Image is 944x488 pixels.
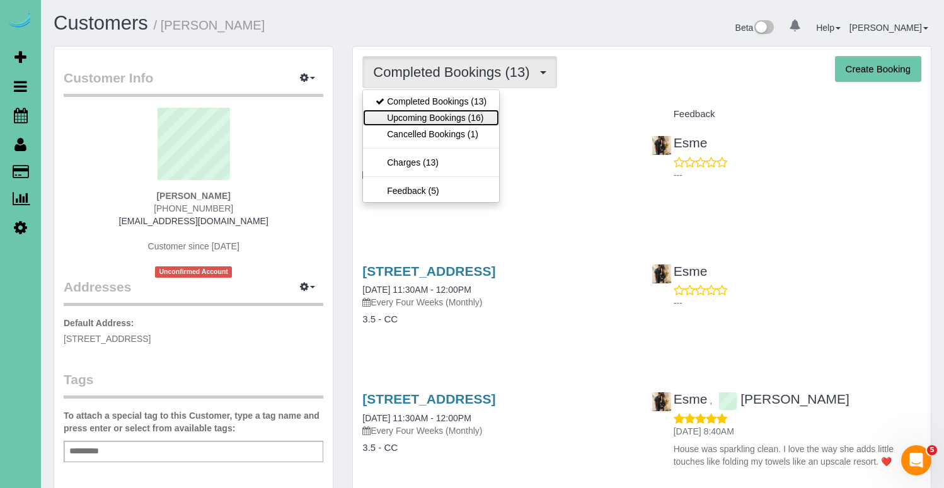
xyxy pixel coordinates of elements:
img: New interface [753,20,774,37]
a: [PERSON_NAME] [849,23,928,33]
a: Help [816,23,841,33]
p: Every Four Weeks (Monthly) [362,424,632,437]
label: To attach a special tag to this Customer, type a tag name and press enter or select from availabl... [64,409,323,434]
span: 5 [927,445,937,455]
a: [STREET_ADDRESS] [362,392,495,406]
button: Create Booking [835,56,921,82]
iframe: Intercom live chat [901,445,931,475]
a: Completed Bookings (13) [363,93,499,110]
span: , [710,395,712,406]
a: Esme [652,135,708,150]
span: Unconfirmed Account [155,266,232,277]
a: [PERSON_NAME] [718,392,849,406]
a: Customers [54,12,148,34]
span: Customer since [DATE] [148,241,239,251]
h4: Feedback [652,109,921,120]
a: [DATE] 11:30AM - 12:00PM [362,285,471,295]
a: [STREET_ADDRESS] [362,264,495,278]
img: Automaid Logo [8,13,33,30]
a: Esme [652,264,708,278]
img: Esme [652,392,671,411]
button: Completed Bookings (13) [362,56,556,88]
a: Charges (13) [363,154,499,171]
p: --- [674,297,921,309]
img: Esme [652,264,671,283]
p: --- [674,169,921,181]
a: Beta [735,23,774,33]
h4: 3.5 - CC [362,443,632,453]
a: Cancelled Bookings (1) [363,126,499,142]
a: [EMAIL_ADDRESS][DOMAIN_NAME] [119,216,268,226]
legend: Customer Info [64,69,323,97]
img: Esme [652,136,671,155]
span: Completed Bookings (13) [373,64,536,80]
span: [STREET_ADDRESS] [64,334,151,344]
label: Default Address: [64,317,134,329]
span: [PHONE_NUMBER] [154,203,233,213]
p: [DATE] 8:40AM [674,425,921,438]
small: / [PERSON_NAME] [154,18,265,32]
a: [DATE] 11:30AM - 12:00PM [362,413,471,423]
legend: Tags [64,370,323,399]
a: Esme [652,392,708,406]
h4: 3.5 - CC [362,314,632,325]
a: Feedback (5) [363,183,499,199]
a: Upcoming Bookings (16) [363,110,499,126]
p: House was sparkling clean. I love the way she adds little touches like folding my towels like an ... [674,443,921,468]
strong: [PERSON_NAME] [156,191,230,201]
p: Every Four Weeks (Monthly) [362,296,632,309]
